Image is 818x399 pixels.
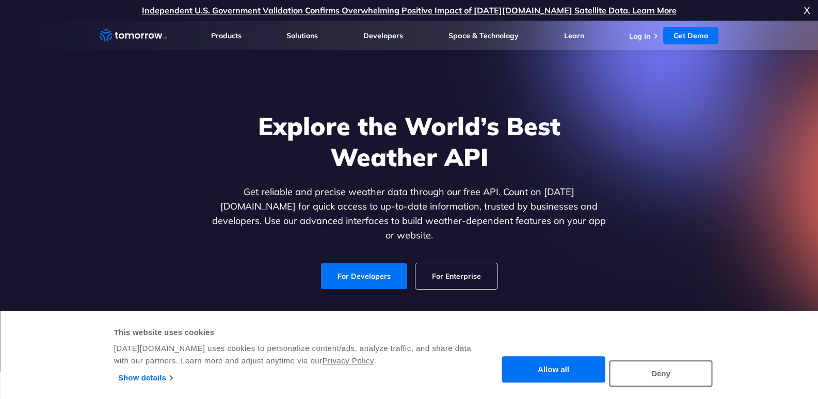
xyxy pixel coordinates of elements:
a: Solutions [286,31,318,40]
a: Space & Technology [448,31,519,40]
a: Independent U.S. Government Validation Confirms Overwhelming Positive Impact of [DATE][DOMAIN_NAM... [142,5,677,15]
a: Log In [629,31,650,41]
div: This website uses cookies [114,326,473,339]
a: Developers [363,31,403,40]
a: Get Demo [663,27,718,44]
a: For Developers [321,263,407,289]
p: Get reliable and precise weather data through our free API. Count on [DATE][DOMAIN_NAME] for quic... [210,185,608,243]
button: Allow all [502,357,605,383]
a: Learn [564,31,584,40]
h1: Explore the World’s Best Weather API [210,110,608,172]
div: [DATE][DOMAIN_NAME] uses cookies to personalize content/ads, analyze traffic, and share data with... [114,342,473,367]
a: Home link [100,28,167,43]
a: For Enterprise [415,263,498,289]
a: Products [211,31,242,40]
button: Deny [610,360,713,387]
a: Show details [118,370,172,386]
a: Privacy Policy [323,356,374,365]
